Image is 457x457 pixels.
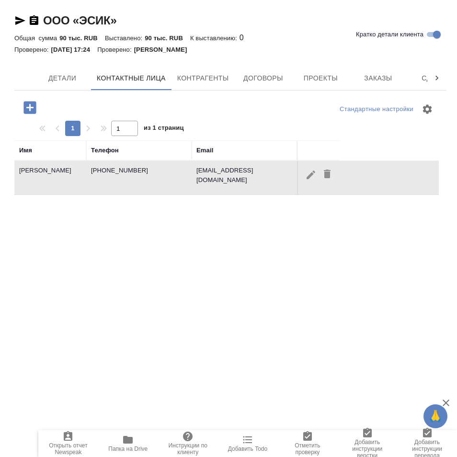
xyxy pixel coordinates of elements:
span: Добавить Todo [228,446,267,452]
span: Открыть отчет Newspeak [44,442,92,456]
span: Отметить проверку [283,442,331,456]
span: 🙏 [427,406,444,426]
p: Выставлено: [105,34,145,42]
button: Добавить инструкции верстки [337,430,397,457]
span: Настроить таблицу [416,98,439,121]
span: Заказы [355,72,401,84]
button: Добавить контактное лицо [17,98,43,117]
p: Общая сумма [14,34,59,42]
span: Инструкции по клиенту [164,442,212,456]
td: [PHONE_NUMBER] [86,161,192,194]
p: Проверено: [14,46,51,53]
button: Скопировать ссылку для ЯМессенджера [14,15,26,26]
div: Телефон [91,146,119,155]
button: Добавить Todo [218,430,278,457]
span: Папка на Drive [108,446,148,452]
button: Открыть отчет Newspeak [38,430,98,457]
div: 0 [14,32,446,44]
div: Имя [19,146,32,155]
a: ООО «ЭСИК» [43,14,117,27]
p: [PERSON_NAME] [134,46,194,53]
p: Проверено: [97,46,134,53]
button: 🙏 [423,404,447,428]
span: Кратко детали клиента [356,30,423,39]
p: [DATE] 17:24 [51,46,98,53]
td: [EMAIL_ADDRESS][DOMAIN_NAME] [192,161,297,194]
p: 90 тыс. RUB [59,34,105,42]
span: Контактные лица [97,72,166,84]
p: 90 тыс. RUB [145,34,190,42]
div: Email [196,146,213,155]
p: К выставлению: [190,34,240,42]
td: [PERSON_NAME] [14,161,86,194]
button: Редактировать [303,166,319,183]
button: Инструкции по клиенту [158,430,218,457]
span: Детали [39,72,85,84]
button: Удалить [319,166,335,183]
span: из 1 страниц [144,122,184,136]
button: Отметить проверку [277,430,337,457]
span: Контрагенты [177,72,229,84]
button: Скопировать ссылку [28,15,40,26]
span: Договоры [240,72,286,84]
button: Добавить инструкции перевода [397,430,457,457]
button: Папка на Drive [98,430,158,457]
span: Проекты [297,72,343,84]
div: split button [337,102,416,117]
